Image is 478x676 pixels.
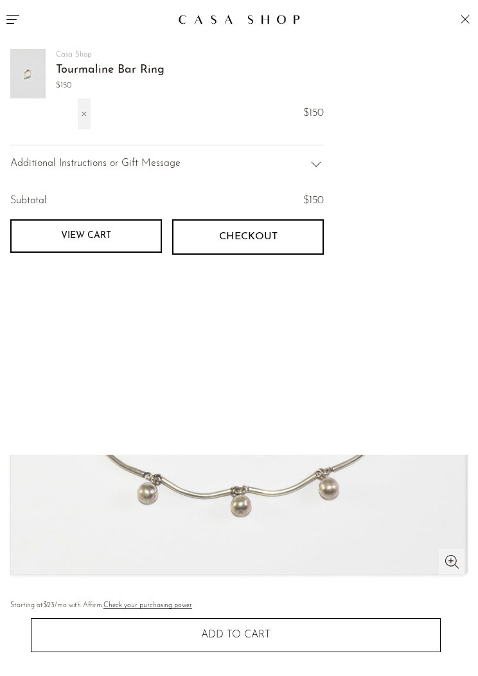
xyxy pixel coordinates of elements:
[201,630,270,640] span: Add to cart
[31,618,441,652] button: Add to cart
[56,51,92,59] a: Casa Shop
[10,600,468,612] p: Starting at /mo with Affirm.
[43,602,55,609] span: $23
[11,119,465,574] img: Sphere Detail Collar Necklace
[103,602,192,609] a: Check your purchasing power - Learn more about Affirm Financing (opens in modal)
[10,156,181,172] span: Additional Instructions or Gift Message
[303,105,324,122] span: $150
[56,64,164,76] a: Tourmaline Bar Ring
[303,196,324,206] span: $150
[10,193,47,210] span: Subtotal
[10,219,162,253] a: View cart
[10,49,46,98] img: Tourmaline Bar Ring
[219,231,278,243] span: Checkout
[172,219,324,254] button: Checkout
[10,145,324,183] div: Additional Instructions or Gift Message
[56,80,164,92] span: $150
